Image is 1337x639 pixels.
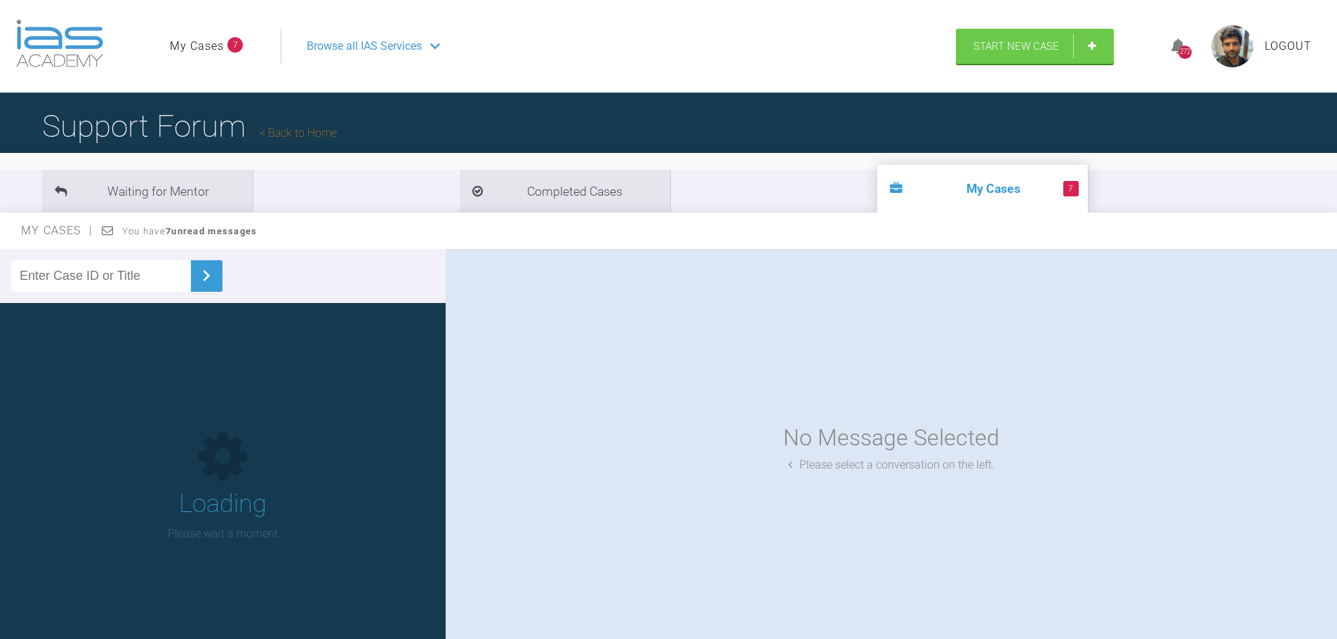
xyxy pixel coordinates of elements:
[166,226,257,236] strong: 7 unread messages
[956,29,1114,64] a: Start New Case
[168,525,278,543] p: Please wait a moment
[11,260,191,292] input: Enter Case ID or Title
[21,224,93,237] span: My Cases
[877,165,1088,213] li: My Cases
[783,420,999,456] div: No Message Selected
[973,40,1059,53] span: Start New Case
[227,37,243,53] span: 7
[195,264,218,287] img: chevronRight.28bd32b0.svg
[122,226,258,236] span: You have
[788,456,995,474] div: Please select a conversation on the left.
[16,20,103,67] img: logo-light.3e3ef733.png
[1211,25,1253,67] img: profile.png
[460,170,670,213] li: Completed Cases
[179,484,267,525] h1: Loading
[42,170,253,213] li: Waiting for Mentor
[1265,37,1312,55] a: Logout
[42,102,337,151] h1: Support Forum
[1063,181,1079,196] span: 7
[307,37,422,55] span: Browse all IAS Services
[170,37,224,55] a: My Cases
[1178,46,1192,59] div: 272
[260,126,337,140] a: Back to Home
